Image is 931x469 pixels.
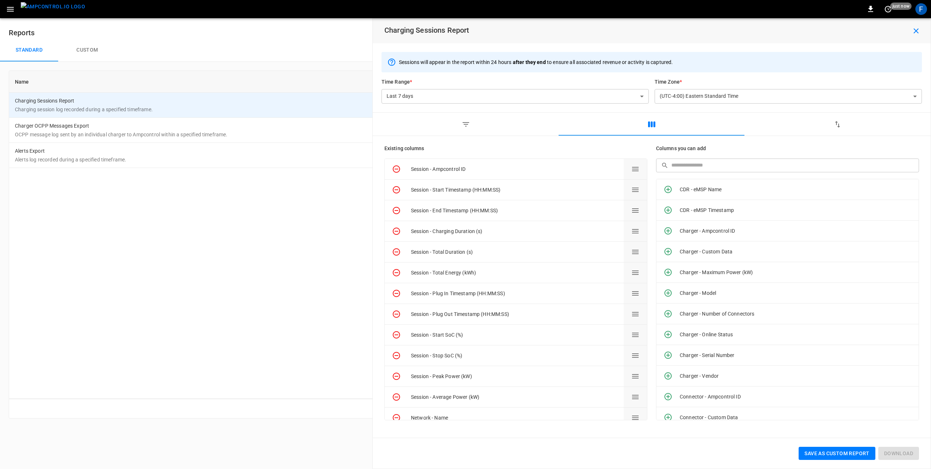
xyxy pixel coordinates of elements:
div: Session - Start SoC (%) [411,331,621,338]
div: Session - Start Timestamp (HH:MM:SS) [411,186,621,193]
div: Network - Name [411,414,621,421]
p: OCPP message log sent by an individual charger to Ampcontrol within a specified timeframe. [15,131,678,138]
div: Remove columnSession - Start Timestamp (HH:MM:SS)Drag to change column order [385,180,647,200]
div: Charger - Online Status [656,324,919,345]
div: Session - Stop SoC (%) [411,352,621,359]
button: Drag to change column order [624,325,647,345]
div: Remove columnSession - Stop SoC (%)Drag to change column order [385,345,647,366]
button: Remove column [385,159,408,179]
button: Add column [656,262,680,282]
button: Add column [656,366,680,386]
div: (UTC-4:00) Eastern Standard Time [655,89,922,103]
div: Session - Total Energy (kWh) [411,269,621,276]
button: Remove column [385,200,408,221]
h6: Time Range [381,78,649,86]
button: Add column [656,221,680,241]
div: CDR - eMSP Name [656,179,919,200]
button: Add column [656,386,680,407]
button: Remove column [385,180,408,200]
div: Session - Plug Out Timestamp (HH:MM:SS) [411,310,621,318]
div: Session - Plug In Timestamp (HH:MM:SS) [411,290,621,297]
button: Drag to change column order [624,366,647,386]
h6: Reports [9,27,922,39]
button: Drag to change column order [624,408,647,428]
button: Save as custom report [799,447,875,460]
button: Add column [656,200,680,220]
button: Drag to change column order [624,159,647,179]
button: Add column [656,407,680,428]
button: Drag to change column order [624,242,647,262]
div: Connector - Custom Data [656,407,919,428]
p: Charging session log recorded during a specified timeframe. [15,106,678,113]
h6: Time Zone [655,78,922,86]
p: Alerts log recorded during a specified timeframe. [15,156,678,163]
div: Remove columnSession - Average Power (kW)Drag to change column order [385,387,647,408]
button: Add column [656,283,680,303]
button: Remove column [385,283,408,304]
button: Remove column [385,366,408,386]
button: Add column [656,179,680,200]
th: Name [9,71,684,93]
div: Remove columnSession - Charging Duration (s)Drag to change column order [385,221,647,242]
div: CDR - eMSP Timestamp [656,200,919,221]
button: Drag to change column order [624,221,647,241]
div: Charger - Ampcontrol ID [656,221,919,241]
span: just now [890,3,912,10]
p: Sessions will appear in the report within 24 hours to ensure all associated revenue or activity i... [399,59,673,66]
button: Drag to change column order [624,304,647,324]
div: Session - End Timestamp (HH:MM:SS) [411,207,621,214]
button: Remove column [385,304,408,324]
td: Charging Sessions Report [9,93,684,118]
button: Add column [656,304,680,324]
button: Remove column [385,262,408,283]
div: Remove columnSession - Start SoC (%)Drag to change column order [385,325,647,345]
img: ampcontrol.io logo [21,2,85,11]
div: Charger - Serial Number [656,345,919,366]
button: Remove column [385,387,408,407]
button: Remove column [385,345,408,366]
div: Charger - Number of Connectors [656,304,919,324]
button: Drag to change column order [624,283,647,304]
div: Remove columnSession - Plug In Timestamp (HH:MM:SS)Drag to change column order [385,283,647,304]
div: Session - Total Duration (s) [411,248,621,256]
button: Drag to change column order [624,387,647,407]
div: Remove columnNetwork - NameDrag to change column order [385,408,647,428]
div: Last 7 days [381,89,649,103]
td: Charger OCPP Messages Export [9,118,684,143]
button: Drag to change column order [624,200,647,221]
div: Remove columnSession - Plug Out Timestamp (HH:MM:SS)Drag to change column order [385,304,647,325]
div: Session - Average Power (kW) [411,393,621,401]
button: Add column [656,241,680,262]
span: after they end [513,59,546,65]
h6: Columns you can add [656,145,919,153]
div: Session - Charging Duration (s) [411,228,621,235]
button: Remove column [385,221,408,241]
button: Drag to change column order [624,180,647,200]
button: Remove column [385,325,408,345]
div: Charger - Custom Data [656,241,919,262]
td: Alerts Export [9,143,684,168]
div: Remove columnSession - End Timestamp (HH:MM:SS)Drag to change column order [385,200,647,221]
button: Remove column [385,408,408,428]
div: Remove columnSession - Total Duration (s)Drag to change column order [385,242,647,262]
div: Charger - Model [656,283,919,304]
button: Remove column [385,242,408,262]
button: Add column [656,345,680,365]
div: Connector - Ampcontrol ID [656,386,919,407]
div: Charger - Maximum Power (kW) [656,262,919,283]
button: Drag to change column order [624,262,647,283]
div: Remove columnSession - Peak Power (kW)Drag to change column order [385,366,647,387]
div: Session - Ampcontrol ID [411,165,621,173]
div: profile-icon [915,3,927,15]
button: set refresh interval [882,3,894,15]
div: Remove columnSession - Total Energy (kWh)Drag to change column order [385,262,647,283]
h6: Charging Sessions Report [384,24,470,36]
div: Charger - Vendor [656,366,919,386]
h6: Existing columns [384,145,647,153]
div: Remove columnSession - Ampcontrol IDDrag to change column order [385,159,647,180]
button: Custom [58,39,116,62]
div: Session - Peak Power (kW) [411,373,621,380]
button: Drag to change column order [624,345,647,366]
button: Add column [656,324,680,345]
